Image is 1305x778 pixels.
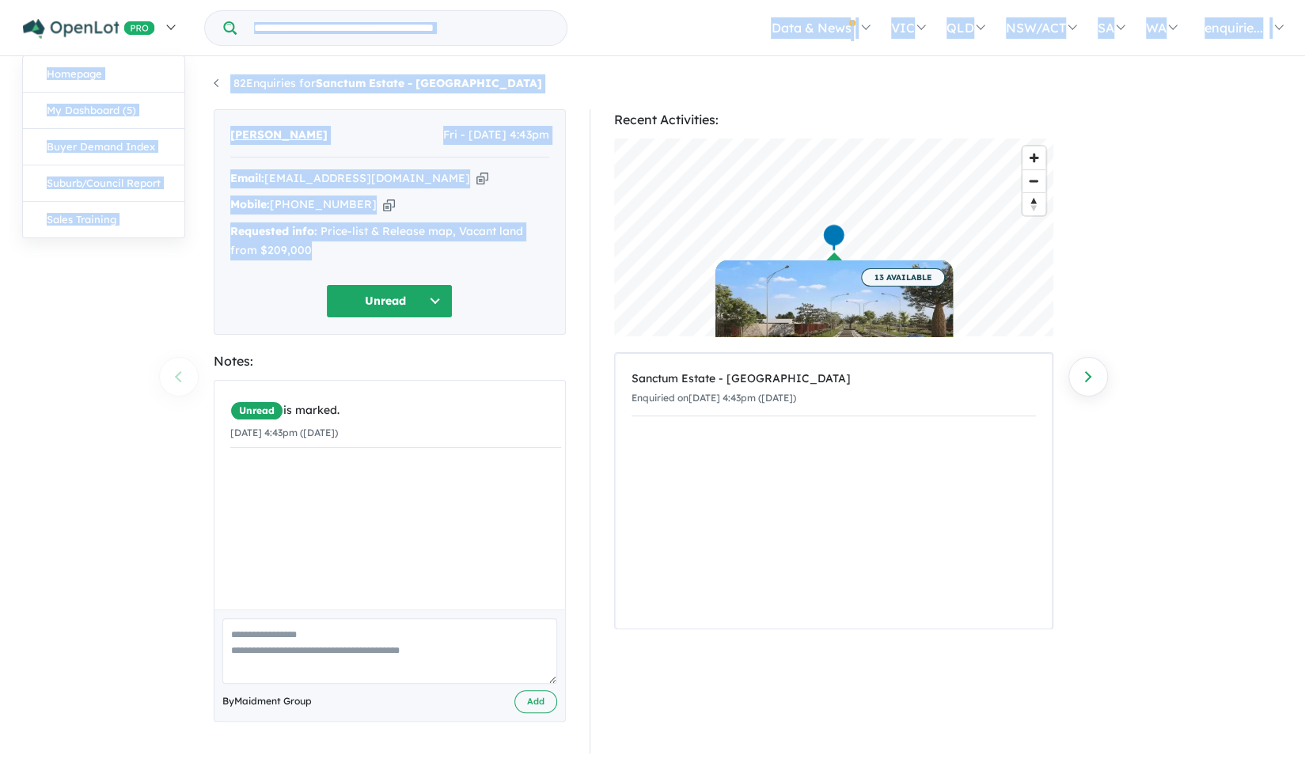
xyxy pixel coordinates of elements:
[1204,20,1263,36] span: enquirie...
[230,224,317,238] strong: Requested info:
[1022,192,1045,215] button: Reset bearing to north
[230,126,328,145] span: [PERSON_NAME]
[632,370,1036,389] div: Sanctum Estate - [GEOGRAPHIC_DATA]
[230,222,549,260] div: Price-list & Release map, Vacant land from $209,000
[1022,193,1045,215] span: Reset bearing to north
[1022,169,1045,192] button: Zoom out
[632,392,796,404] small: Enquiried on [DATE] 4:43pm ([DATE])
[264,171,470,185] a: [EMAIL_ADDRESS][DOMAIN_NAME]
[23,129,184,165] a: Buyer Demand Index
[1022,170,1045,192] span: Zoom out
[715,260,953,379] a: 13 AVAILABLE
[383,196,395,213] button: Copy
[23,19,155,39] img: Openlot PRO Logo White
[476,170,488,187] button: Copy
[230,401,561,420] div: is marked.
[632,362,1036,416] a: Sanctum Estate - [GEOGRAPHIC_DATA]Enquiried on[DATE] 4:43pm ([DATE])
[230,197,270,211] strong: Mobile:
[230,401,283,420] span: Unread
[326,284,453,318] button: Unread
[514,690,557,713] button: Add
[861,268,945,287] span: 13 AVAILABLE
[230,427,338,438] small: [DATE] 4:43pm ([DATE])
[230,171,264,185] strong: Email:
[270,197,377,211] a: [PHONE_NUMBER]
[240,11,563,45] input: Try estate name, suburb, builder or developer
[23,56,184,93] a: Homepage
[23,93,184,129] a: My Dashboard (5)
[316,76,542,90] strong: Sanctum Estate - [GEOGRAPHIC_DATA]
[443,126,549,145] span: Fri - [DATE] 4:43pm
[23,165,184,202] a: Suburb/Council Report
[614,139,1053,336] canvas: Map
[222,693,312,709] span: By Maidment Group
[214,76,542,90] a: 82Enquiries forSanctum Estate - [GEOGRAPHIC_DATA]
[214,74,1092,93] nav: breadcrumb
[214,351,566,372] div: Notes:
[1022,146,1045,169] button: Zoom in
[23,202,184,237] a: Sales Training
[821,223,845,252] div: Map marker
[614,109,1053,131] div: Recent Activities:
